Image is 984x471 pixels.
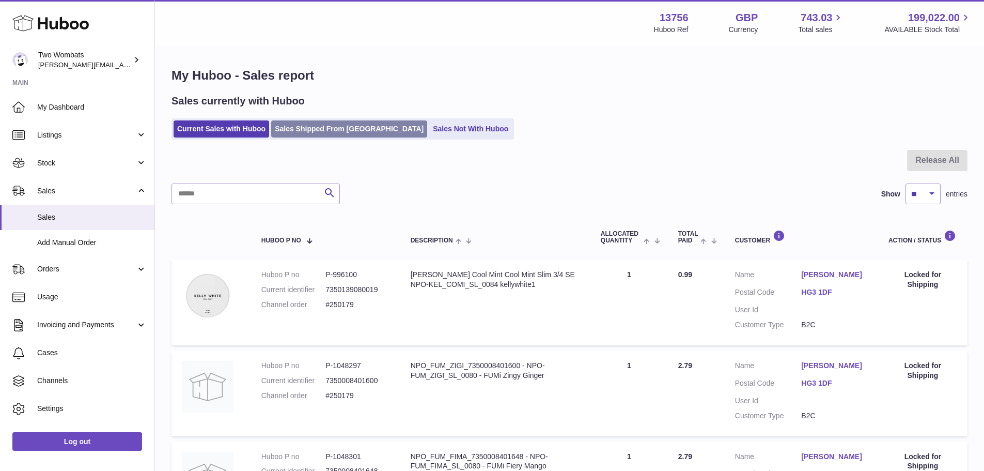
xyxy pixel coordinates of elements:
div: [PERSON_NAME] Cool Mint Cool Mint Slim 3/4 SE NPO-KEL_COMI_SL_0084 kellywhite1 [411,270,580,290]
span: 743.03 [801,11,832,25]
span: ALLOCATED Quantity [601,231,642,244]
span: Sales [37,186,136,196]
div: Locked for Shipping [888,270,957,290]
dt: Name [735,361,802,373]
dt: Customer Type [735,320,802,330]
dd: P-1048301 [325,452,389,462]
span: entries [946,189,967,199]
span: AVAILABLE Stock Total [884,25,972,35]
span: Usage [37,292,147,302]
dd: B2C [801,411,868,421]
dd: #250179 [325,391,389,401]
span: 0.99 [678,270,692,279]
a: Current Sales with Huboo [174,120,269,138]
span: Total sales [798,25,844,35]
span: Total paid [678,231,698,244]
td: 1 [590,351,668,436]
div: Customer [735,230,868,244]
span: Listings [37,130,136,140]
dt: Postal Code [735,287,802,300]
dd: B2C [801,320,868,330]
div: Currency [729,25,758,35]
span: Sales [37,212,147,222]
span: Channels [37,376,147,386]
span: Settings [37,404,147,414]
dt: Current identifier [261,376,325,386]
span: 2.79 [678,361,692,370]
img: Kelly_White_Cool_Mint_Slim_3_4_Nicotine_Pouches-7350139080019.webp [182,270,233,322]
dt: Huboo P no [261,452,325,462]
span: Orders [37,264,136,274]
label: Show [881,189,900,199]
span: 199,022.00 [908,11,960,25]
div: Action / Status [888,230,957,244]
span: Description [411,237,453,244]
span: Invoicing and Payments [37,320,136,330]
dd: 7350008401600 [325,376,389,386]
div: NPO_FUM_ZIGI_7350008401600 - NPO-FUM_ZIGI_SL_0080 - FUMi Zingy Ginger [411,361,580,381]
strong: 13756 [660,11,689,25]
a: HG3 1DF [801,378,868,388]
span: Add Manual Order [37,238,147,248]
h2: Sales currently with Huboo [171,94,305,108]
dt: Postal Code [735,378,802,391]
dt: Current identifier [261,285,325,295]
img: adam.randall@twowombats.com [12,52,28,68]
div: Locked for Shipping [888,361,957,381]
div: Two Wombats [38,50,131,70]
dd: #250179 [325,300,389,310]
dt: Name [735,452,802,464]
span: [PERSON_NAME][EMAIL_ADDRESS][PERSON_NAME][DOMAIN_NAME] [38,60,262,69]
a: Sales Not With Huboo [429,120,512,138]
dt: Channel order [261,391,325,401]
dt: Huboo P no [261,361,325,371]
a: Log out [12,432,142,451]
span: My Dashboard [37,102,147,112]
a: Sales Shipped From [GEOGRAPHIC_DATA] [271,120,427,138]
a: [PERSON_NAME] [801,452,868,462]
td: 1 [590,260,668,345]
strong: GBP [736,11,758,25]
h1: My Huboo - Sales report [171,67,967,84]
a: HG3 1DF [801,287,868,297]
span: Huboo P no [261,237,301,244]
dt: Huboo P no [261,270,325,280]
span: Stock [37,158,136,168]
a: [PERSON_NAME] [801,270,868,280]
a: 743.03 Total sales [798,11,844,35]
span: Cases [37,348,147,358]
dt: Customer Type [735,411,802,421]
dt: Channel order [261,300,325,310]
dd: P-1048297 [325,361,389,371]
dd: P-996100 [325,270,389,280]
dt: User Id [735,396,802,406]
a: [PERSON_NAME] [801,361,868,371]
dt: User Id [735,305,802,315]
a: 199,022.00 AVAILABLE Stock Total [884,11,972,35]
dd: 7350139080019 [325,285,389,295]
dt: Name [735,270,802,282]
img: no-photo.jpg [182,361,233,413]
span: 2.79 [678,452,692,461]
div: Huboo Ref [654,25,689,35]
